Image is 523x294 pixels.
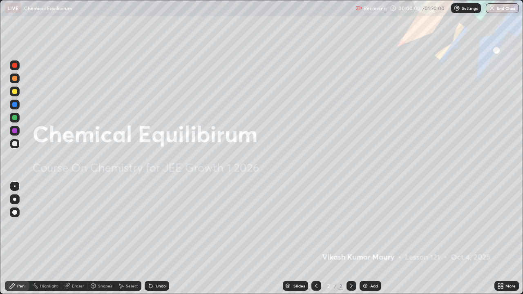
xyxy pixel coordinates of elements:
div: Eraser [72,284,84,288]
div: Add [370,284,378,288]
div: Select [126,284,138,288]
div: Highlight [40,284,58,288]
div: Undo [156,284,166,288]
div: 2 [324,283,333,288]
p: Recording [364,5,387,11]
button: End Class [486,3,519,13]
p: Chemical Equilibirum [24,5,72,11]
div: / [334,283,337,288]
img: end-class-cross [489,5,495,11]
img: recording.375f2c34.svg [355,5,362,11]
div: Shapes [98,284,112,288]
p: Settings [462,6,478,10]
img: add-slide-button [362,283,369,289]
div: Slides [293,284,305,288]
div: Pen [17,284,25,288]
div: 2 [338,282,343,290]
img: class-settings-icons [454,5,460,11]
p: LIVE [7,5,18,11]
div: More [505,284,516,288]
